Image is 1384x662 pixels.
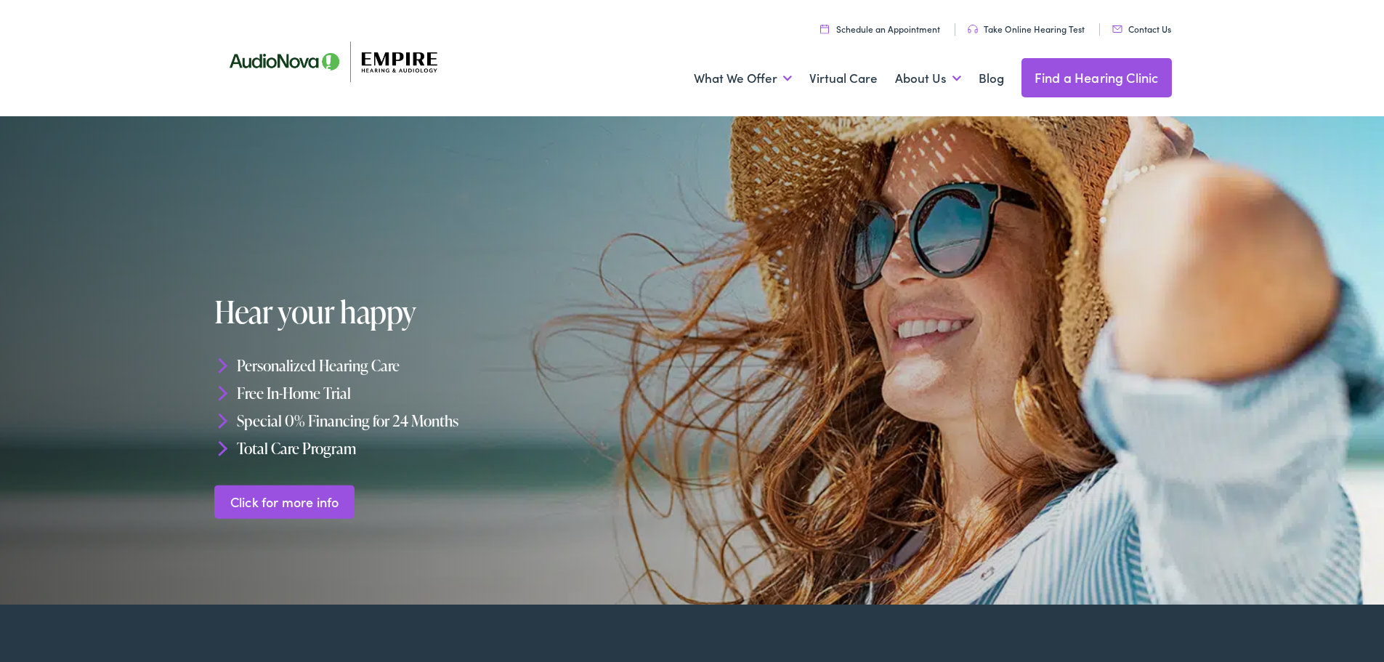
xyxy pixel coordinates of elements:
[214,434,699,461] li: Total Care Program
[895,52,961,105] a: About Us
[1021,58,1172,97] a: Find a Hearing Clinic
[809,52,878,105] a: Virtual Care
[214,352,699,379] li: Personalized Hearing Care
[214,407,699,435] li: Special 0% Financing for 24 Months
[1112,23,1171,35] a: Contact Us
[214,379,699,407] li: Free In-Home Trial
[214,295,656,328] h1: Hear your happy
[820,23,940,35] a: Schedule an Appointment
[968,23,1085,35] a: Take Online Hearing Test
[694,52,792,105] a: What We Offer
[979,52,1004,105] a: Blog
[820,24,829,33] img: utility icon
[214,485,355,519] a: Click for more info
[1112,25,1122,33] img: utility icon
[968,25,978,33] img: utility icon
